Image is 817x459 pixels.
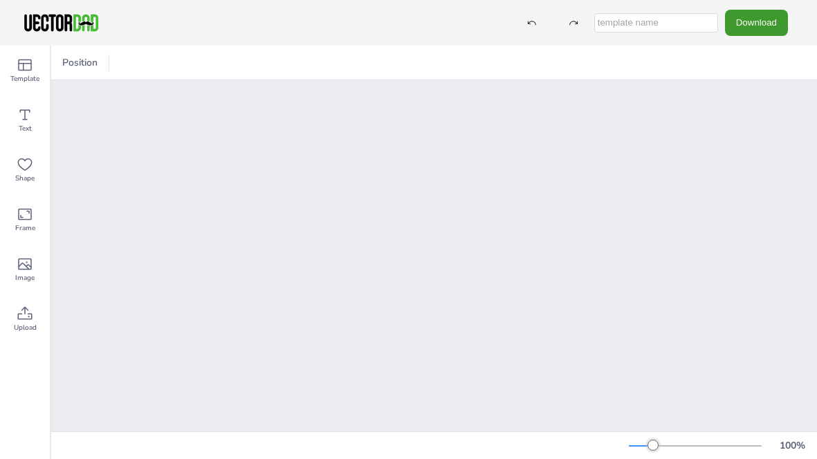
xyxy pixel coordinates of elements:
div: 100 % [775,439,809,452]
span: Upload [14,322,37,333]
span: Position [59,56,100,69]
img: VectorDad-1.png [22,12,100,33]
span: Template [10,73,39,84]
span: Text [19,123,32,134]
span: Shape [15,173,35,184]
button: Download [725,10,788,35]
span: Frame [15,223,35,234]
span: Image [15,272,35,283]
input: template name [594,13,718,32]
